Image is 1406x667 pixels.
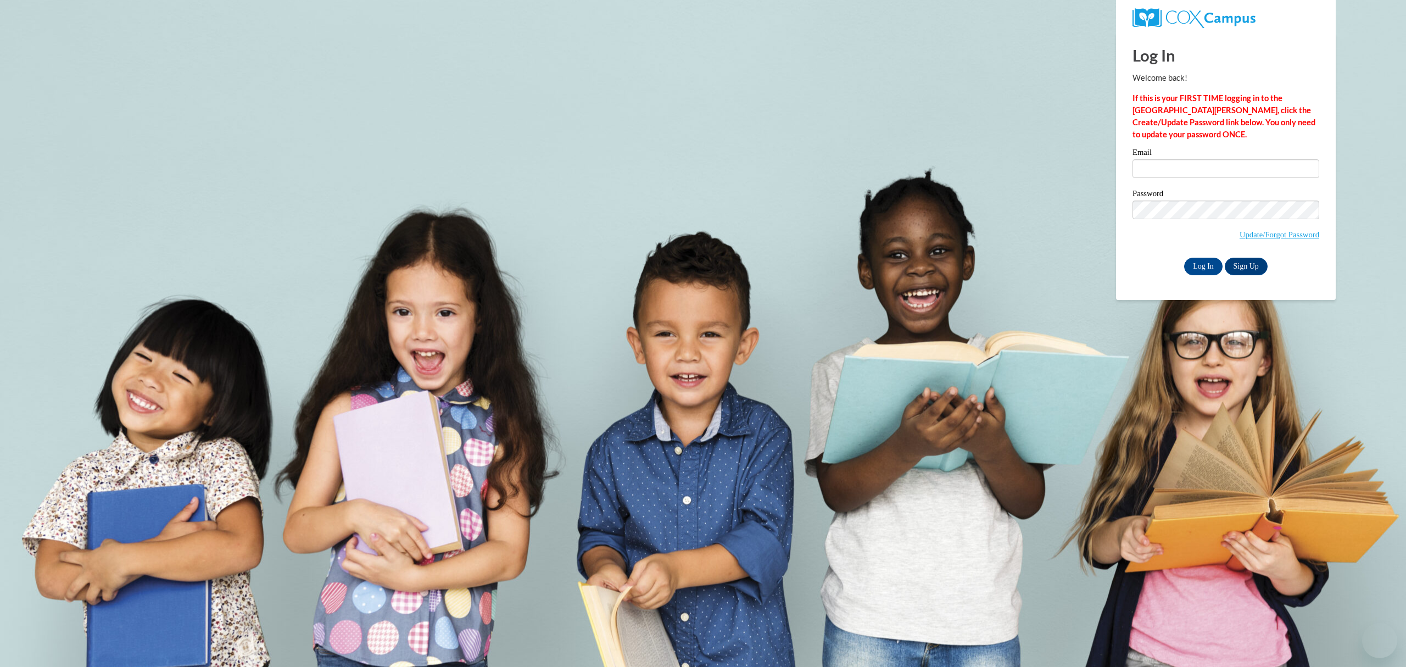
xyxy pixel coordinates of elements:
h1: Log In [1132,44,1319,66]
a: COX Campus [1132,8,1319,28]
label: Password [1132,190,1319,201]
strong: If this is your FIRST TIME logging in to the [GEOGRAPHIC_DATA][PERSON_NAME], click the Create/Upd... [1132,93,1315,139]
a: Sign Up [1225,258,1268,275]
iframe: Button to launch messaging window [1362,623,1397,658]
img: COX Campus [1132,8,1256,28]
label: Email [1132,148,1319,159]
a: Update/Forgot Password [1240,230,1319,239]
p: Welcome back! [1132,72,1319,84]
input: Log In [1184,258,1223,275]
